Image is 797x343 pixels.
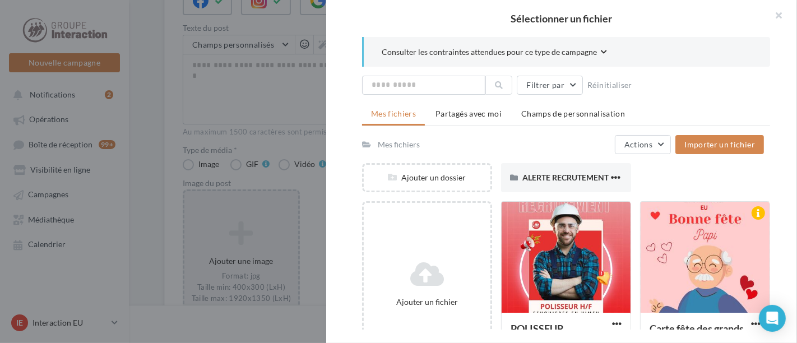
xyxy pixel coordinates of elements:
button: Filtrer par [517,76,583,95]
span: Actions [624,140,652,149]
button: Réinitialiser [583,78,637,92]
div: Ajouter un fichier [368,296,486,308]
span: Partagés avec moi [435,109,502,118]
div: Open Intercom Messenger [759,305,786,332]
span: Importer un fichier [684,140,755,149]
span: Champs de personnalisation [521,109,625,118]
h2: Sélectionner un fichier [344,13,779,24]
span: ALERTE RECRUTEMENT [522,173,609,182]
div: Mes fichiers [378,139,420,150]
span: Consulter les contraintes attendues pour ce type de campagne [382,47,597,58]
span: Mes fichiers [371,109,416,118]
button: Consulter les contraintes attendues pour ce type de campagne [382,46,607,60]
button: Importer un fichier [675,135,764,154]
div: Ajouter un dossier [364,172,490,183]
button: Actions [615,135,671,154]
span: POLISSEUR [511,322,564,335]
